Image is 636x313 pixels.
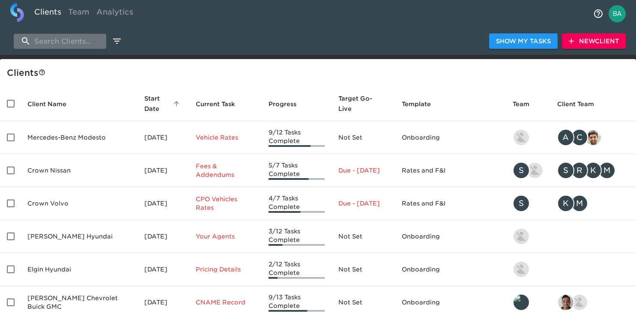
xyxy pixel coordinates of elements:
[557,129,629,146] div: angelique.nurse@roadster.com, clayton.mandel@roadster.com, sandeep@simplemnt.com
[527,163,543,178] img: austin@roadster.com
[21,253,137,286] td: Elgin Hyundai
[196,162,254,179] p: Fees & Addendums
[558,295,573,310] img: sai@simplemnt.com
[395,220,506,253] td: Onboarding
[196,195,254,212] p: CPO Vehicles Rates
[262,187,332,220] td: 4/7 Tasks Complete
[196,99,246,109] span: Current Task
[10,3,24,22] img: logo
[513,162,530,179] div: S
[496,36,551,47] span: Show My Tasks
[569,36,619,47] span: New Client
[514,262,529,277] img: kevin.lo@roadster.com
[585,162,602,179] div: K
[588,3,609,24] button: notifications
[513,162,543,179] div: savannah@roadster.com, austin@roadster.com
[338,199,388,208] p: Due - [DATE]
[31,3,65,24] a: Clients
[557,195,629,212] div: kwilson@crowncars.com, mcooley@crowncars.com
[262,121,332,154] td: 9/12 Tasks Complete
[557,195,574,212] div: K
[513,195,530,212] div: S
[513,99,540,109] span: Team
[144,93,182,114] span: Start Date
[137,187,189,220] td: [DATE]
[137,220,189,253] td: [DATE]
[557,162,574,179] div: S
[557,294,629,311] div: sai@simplemnt.com, nikko.foster@roadster.com
[262,154,332,187] td: 5/7 Tasks Complete
[562,33,626,49] button: NewClient
[21,121,137,154] td: Mercedes-Benz Modesto
[196,232,254,241] p: Your Agents
[514,229,529,244] img: kevin.lo@roadster.com
[571,162,588,179] div: R
[331,220,394,253] td: Not Set
[395,121,506,154] td: Onboarding
[93,3,137,24] a: Analytics
[571,129,588,146] div: C
[572,295,587,310] img: nikko.foster@roadster.com
[513,129,543,146] div: kevin.lo@roadster.com
[196,265,254,274] p: Pricing Details
[196,298,254,307] p: CNAME Record
[338,93,376,114] span: Calculated based on the start date and the duration of all Tasks contained in this Hub.
[21,220,137,253] td: [PERSON_NAME] Hyundai
[598,162,615,179] div: M
[262,220,332,253] td: 3/12 Tasks Complete
[395,154,506,187] td: Rates and F&I
[513,228,543,245] div: kevin.lo@roadster.com
[27,99,78,109] span: Client Name
[269,99,308,109] span: Progress
[489,33,558,49] button: Show My Tasks
[21,154,137,187] td: Crown Nissan
[571,195,588,212] div: M
[331,253,394,286] td: Not Set
[137,253,189,286] td: [DATE]
[513,294,543,311] div: leland@roadster.com
[514,295,529,310] img: leland@roadster.com
[65,3,93,24] a: Team
[7,66,633,80] div: Client s
[513,195,543,212] div: savannah@roadster.com
[338,166,388,175] p: Due - [DATE]
[196,133,254,142] p: Vehicle Rates
[585,130,601,145] img: sandeep@simplemnt.com
[39,69,45,76] svg: This is a list of all of your clients and clients shared with you
[14,34,106,49] input: search
[513,261,543,278] div: kevin.lo@roadster.com
[137,121,189,154] td: [DATE]
[338,93,388,114] span: Target Go-Live
[514,130,529,145] img: kevin.lo@roadster.com
[331,121,394,154] td: Not Set
[609,5,626,22] img: Profile
[557,99,605,109] span: Client Team
[137,154,189,187] td: [DATE]
[557,129,574,146] div: A
[21,187,137,220] td: Crown Volvo
[395,187,506,220] td: Rates and F&I
[110,34,124,48] button: edit
[196,99,235,109] span: Current Task
[557,162,629,179] div: sparent@crowncars.com, rrobins@crowncars.com, kwilson@crowncars.com, mcooley@crowncars.com
[262,253,332,286] td: 2/12 Tasks Complete
[395,253,506,286] td: Onboarding
[402,99,442,109] span: Template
